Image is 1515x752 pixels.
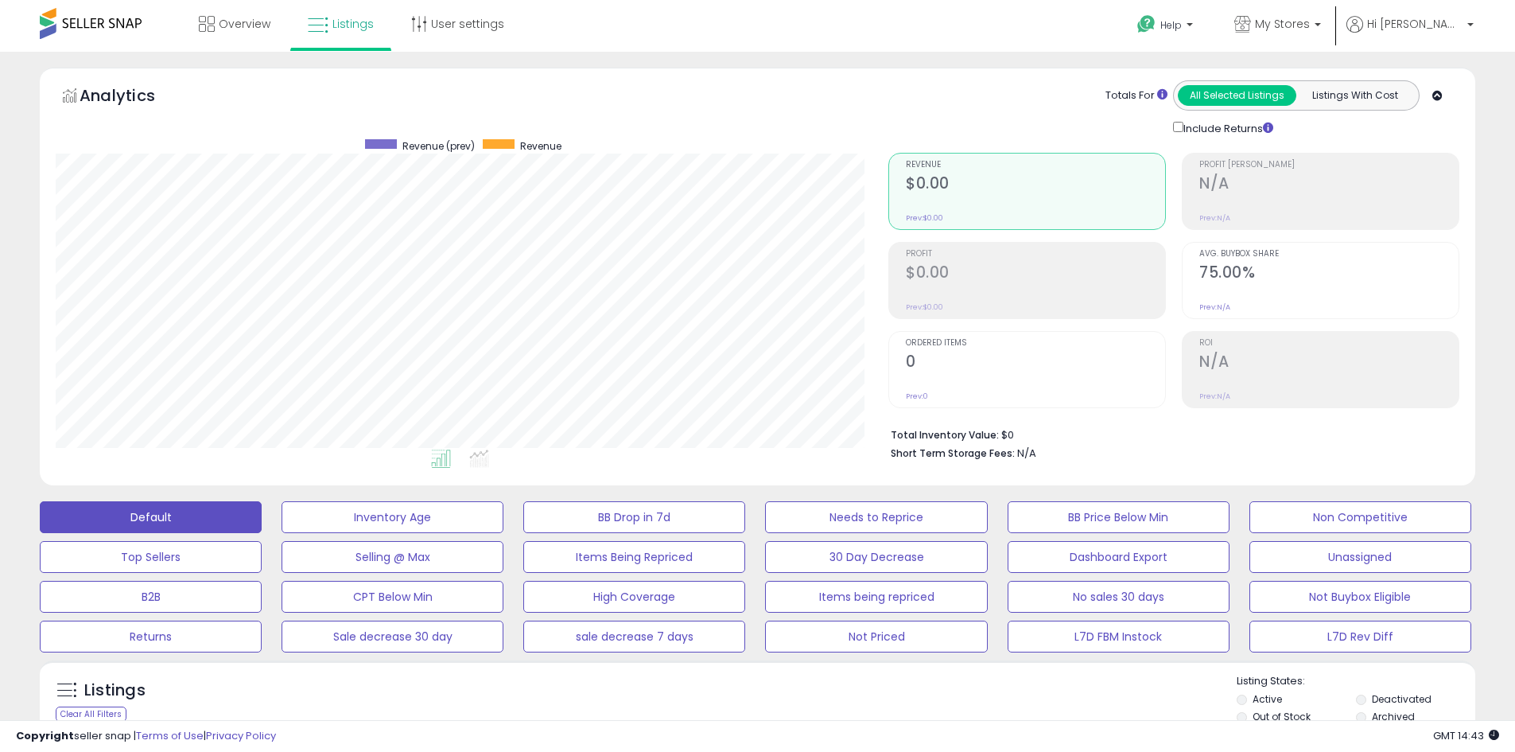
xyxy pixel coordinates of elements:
a: Hi [PERSON_NAME] [1346,16,1474,52]
h2: 75.00% [1199,263,1459,285]
button: Needs to Reprice [765,501,987,533]
button: Non Competitive [1249,501,1471,533]
button: Sale decrease 30 day [282,621,503,653]
span: N/A [1017,446,1036,461]
h5: Listings [84,680,146,702]
span: Help [1160,18,1182,32]
a: Help [1125,2,1209,52]
small: Prev: N/A [1199,392,1230,401]
button: Unassigned [1249,541,1471,573]
span: Avg. Buybox Share [1199,250,1459,259]
button: Selling @ Max [282,541,503,573]
h2: 0 [906,353,1165,374]
div: Clear All Filters [56,707,126,722]
button: BB Drop in 7d [523,501,745,533]
button: Not Buybox Eligible [1249,581,1471,613]
p: Listing States: [1237,674,1475,689]
small: Prev: $0.00 [906,302,943,312]
button: Not Priced [765,621,987,653]
a: Terms of Use [136,728,204,743]
button: 30 Day Decrease [765,541,987,573]
span: Ordered Items [906,339,1165,348]
span: Profit [906,250,1165,259]
span: Profit [PERSON_NAME] [1199,161,1459,169]
button: BB Price Below Min [1008,501,1229,533]
button: L7D FBM Instock [1008,621,1229,653]
button: Listings With Cost [1296,85,1414,106]
h2: N/A [1199,353,1459,374]
span: Revenue (prev) [402,139,475,153]
button: B2B [40,581,262,613]
b: Short Term Storage Fees: [891,446,1015,460]
label: Active [1253,692,1282,706]
h2: N/A [1199,174,1459,196]
strong: Copyright [16,728,74,743]
b: Total Inventory Value: [891,428,999,442]
label: Deactivated [1372,692,1431,706]
span: Hi [PERSON_NAME] [1367,16,1463,32]
h5: Analytics [80,84,186,111]
button: L7D Rev Diff [1249,621,1471,653]
h2: $0.00 [906,263,1165,285]
span: 2025-08-15 14:43 GMT [1433,728,1499,743]
button: Returns [40,621,262,653]
button: No sales 30 days [1008,581,1229,613]
h2: $0.00 [906,174,1165,196]
div: seller snap | | [16,729,276,744]
button: sale decrease 7 days [523,621,745,653]
div: Include Returns [1161,119,1292,137]
div: Totals For [1105,88,1167,103]
label: Archived [1372,710,1415,723]
i: Get Help [1136,14,1156,34]
span: Overview [219,16,270,32]
button: Top Sellers [40,541,262,573]
button: Items Being Repriced [523,541,745,573]
button: Items being repriced [765,581,987,613]
button: CPT Below Min [282,581,503,613]
button: All Selected Listings [1178,85,1296,106]
button: High Coverage [523,581,745,613]
li: $0 [891,424,1447,443]
span: My Stores [1255,16,1310,32]
span: Revenue [520,139,561,153]
button: Inventory Age [282,501,503,533]
small: Prev: N/A [1199,213,1230,223]
small: Prev: N/A [1199,302,1230,312]
button: Dashboard Export [1008,541,1229,573]
small: Prev: $0.00 [906,213,943,223]
span: Listings [332,16,374,32]
small: Prev: 0 [906,392,928,401]
label: Out of Stock [1253,710,1311,723]
span: ROI [1199,339,1459,348]
a: Privacy Policy [206,728,276,743]
span: Revenue [906,161,1165,169]
button: Default [40,501,262,533]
